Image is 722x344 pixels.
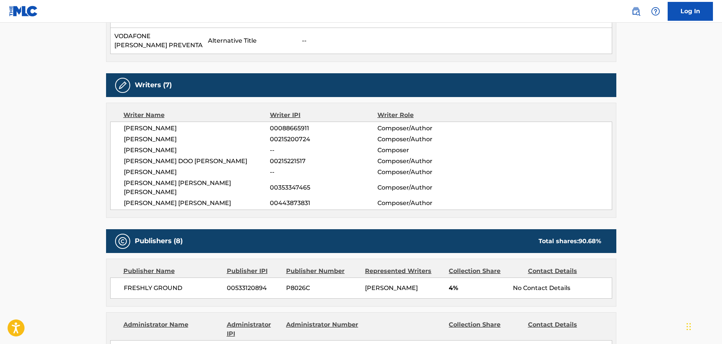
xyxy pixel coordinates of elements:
[270,168,377,177] span: --
[286,267,359,276] div: Publisher Number
[365,284,418,292] span: [PERSON_NAME]
[124,146,270,155] span: [PERSON_NAME]
[377,124,475,133] span: Composer/Author
[9,6,38,17] img: MLC Logo
[449,267,522,276] div: Collection Share
[270,124,377,133] span: 00088665911
[123,267,221,276] div: Publisher Name
[377,157,475,166] span: Composer/Author
[135,237,183,245] h5: Publishers (8)
[124,157,270,166] span: [PERSON_NAME] DOO [PERSON_NAME]
[270,199,377,208] span: 00443873831
[668,2,713,21] a: Log In
[270,146,377,155] span: --
[528,267,601,276] div: Contact Details
[648,4,663,19] div: Help
[123,111,270,120] div: Writer Name
[227,267,280,276] div: Publisher IPI
[118,237,127,246] img: Publishers
[631,7,640,16] img: search
[651,7,660,16] img: help
[377,199,475,208] span: Composer/Author
[123,320,221,338] div: Administrator Name
[118,81,127,90] img: Writers
[377,168,475,177] span: Composer/Author
[286,284,359,293] span: P8026C
[579,238,601,245] span: 90.68 %
[628,4,643,19] a: Public Search
[124,284,222,293] span: FRESHLY GROUND
[377,183,475,192] span: Composer/Author
[204,28,298,54] td: Alternative Title
[377,146,475,155] span: Composer
[270,135,377,144] span: 00215200724
[227,320,280,338] div: Administrator IPI
[449,284,507,293] span: 4%
[124,124,270,133] span: [PERSON_NAME]
[110,28,204,54] td: VODAFONE [PERSON_NAME] PREVENTA
[270,157,377,166] span: 00215221517
[270,111,377,120] div: Writer IPI
[684,308,722,344] iframe: Chat Widget
[227,284,280,293] span: 00533120894
[124,199,270,208] span: [PERSON_NAME] [PERSON_NAME]
[365,267,443,276] div: Represented Writers
[135,81,172,89] h5: Writers (7)
[286,320,359,338] div: Administrator Number
[270,183,377,192] span: 00353347465
[513,284,611,293] div: No Contact Details
[377,111,475,120] div: Writer Role
[377,135,475,144] span: Composer/Author
[124,168,270,177] span: [PERSON_NAME]
[298,28,612,54] td: --
[539,237,601,246] div: Total shares:
[449,320,522,338] div: Collection Share
[687,315,691,338] div: Drag
[124,179,270,197] span: [PERSON_NAME] [PERSON_NAME] [PERSON_NAME]
[124,135,270,144] span: [PERSON_NAME]
[528,320,601,338] div: Contact Details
